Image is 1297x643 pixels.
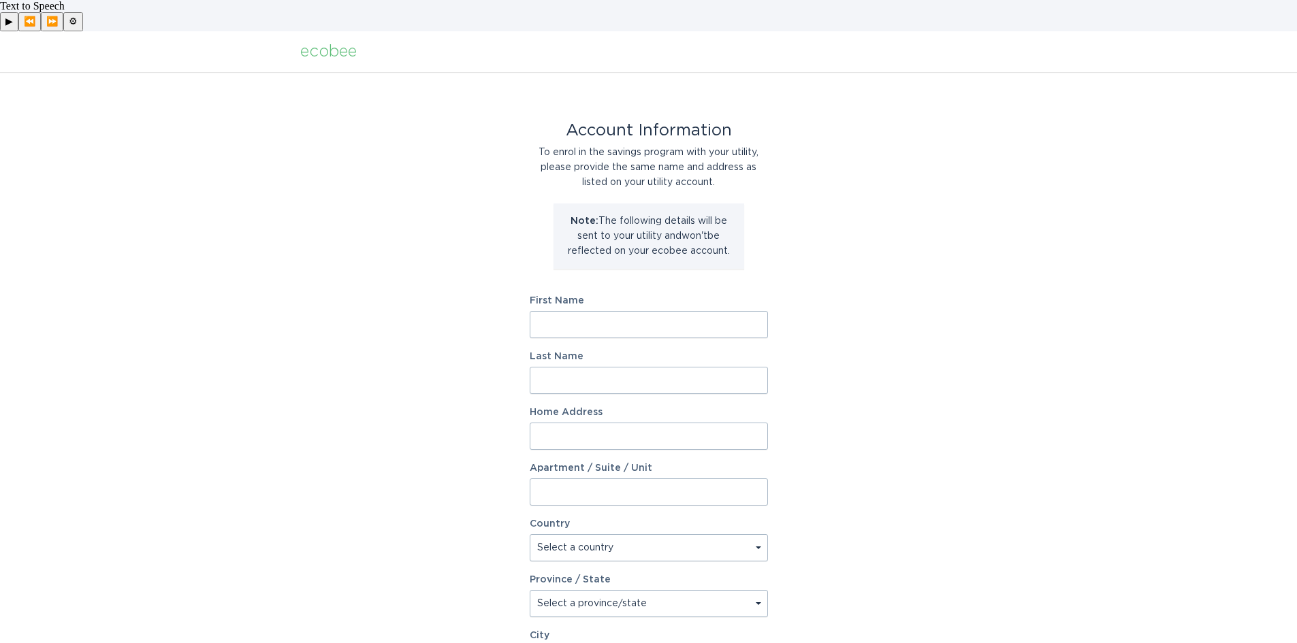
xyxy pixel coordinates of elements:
label: City [530,631,768,640]
p: The following details will be sent to your utility and won't be reflected on your ecobee account. [564,214,734,259]
button: Forward [41,12,63,31]
label: Province / State [530,575,611,584]
label: Country [530,519,570,529]
strong: Note: [571,216,598,226]
label: Last Name [530,352,768,361]
div: ecobee [300,44,357,59]
label: Home Address [530,408,768,417]
button: Previous [18,12,41,31]
label: First Name [530,296,768,306]
label: Apartment / Suite / Unit [530,463,768,473]
div: To enrol in the savings program with your utility, please provide the same name and address as li... [530,145,768,190]
div: Account Information [530,123,768,138]
button: Settings [63,12,83,31]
